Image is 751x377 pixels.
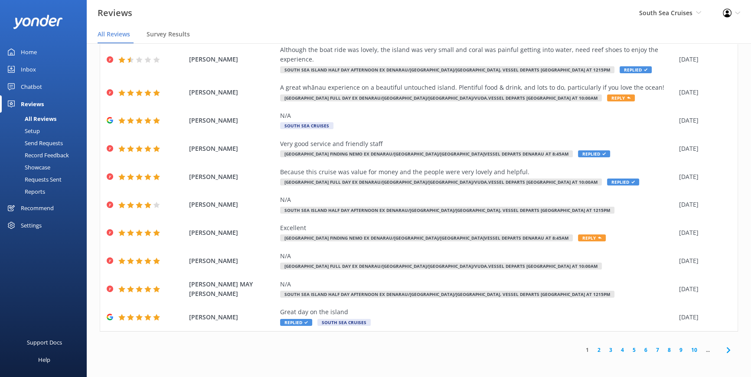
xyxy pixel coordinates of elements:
[663,346,675,354] a: 8
[317,319,371,326] span: South Sea Cruises
[189,279,276,299] span: [PERSON_NAME] MAY [PERSON_NAME]
[628,346,640,354] a: 5
[280,307,675,317] div: Great day on the island
[5,185,87,198] a: Reports
[5,125,40,137] div: Setup
[280,223,675,233] div: Excellent
[21,43,37,61] div: Home
[702,346,714,354] span: ...
[5,137,87,149] a: Send Requests
[189,312,276,322] span: [PERSON_NAME]
[640,346,652,354] a: 6
[98,30,130,39] span: All Reviews
[280,319,312,326] span: Replied
[607,179,639,185] span: Replied
[21,61,36,78] div: Inbox
[5,161,87,173] a: Showcase
[280,234,573,241] span: [GEOGRAPHIC_DATA] Finding Nemo ex Denarau/[GEOGRAPHIC_DATA]/[GEOGRAPHIC_DATA]Vessel Departs Denar...
[280,45,675,65] div: Although the boat ride was lovely, the island was very small and coral was painful getting into w...
[5,161,50,173] div: Showcase
[679,256,727,266] div: [DATE]
[280,207,614,214] span: South Sea Island Half Day Afternoon ex Denarau/[GEOGRAPHIC_DATA]/[GEOGRAPHIC_DATA]. Vessel Depart...
[679,144,727,153] div: [DATE]
[280,139,675,149] div: Very good service and friendly staff
[679,228,727,237] div: [DATE]
[280,263,602,270] span: [GEOGRAPHIC_DATA] Full Day ex Denarau/[GEOGRAPHIC_DATA]/[GEOGRAPHIC_DATA]/Vuda.Vessel departs [GE...
[5,137,63,149] div: Send Requests
[675,346,687,354] a: 9
[280,195,675,205] div: N/A
[687,346,702,354] a: 10
[13,15,63,29] img: yonder-white-logo.png
[280,150,573,157] span: [GEOGRAPHIC_DATA] Finding Nemo ex Denarau/[GEOGRAPHIC_DATA]/[GEOGRAPHIC_DATA]Vessel Departs Denar...
[280,111,675,120] div: N/A
[679,55,727,64] div: [DATE]
[189,88,276,97] span: [PERSON_NAME]
[5,113,56,125] div: All Reviews
[189,116,276,125] span: [PERSON_NAME]
[5,149,69,161] div: Record Feedback
[679,312,727,322] div: [DATE]
[617,346,628,354] a: 4
[581,346,593,354] a: 1
[189,55,276,64] span: [PERSON_NAME]
[652,346,663,354] a: 7
[679,116,727,125] div: [DATE]
[679,200,727,209] div: [DATE]
[280,279,675,289] div: N/A
[21,199,54,217] div: Recommend
[280,83,675,92] div: A great whānau experience on a beautiful untouched island. Plentiful food & drink, and lots to do...
[5,173,62,185] div: Requests Sent
[280,179,602,185] span: [GEOGRAPHIC_DATA] Full Day ex Denarau/[GEOGRAPHIC_DATA]/[GEOGRAPHIC_DATA]/Vuda.Vessel departs [GE...
[189,172,276,182] span: [PERSON_NAME]
[189,256,276,266] span: [PERSON_NAME]
[5,185,45,198] div: Reports
[280,122,333,129] span: South Sea Cruises
[27,334,62,351] div: Support Docs
[578,150,610,157] span: Replied
[189,200,276,209] span: [PERSON_NAME]
[38,351,50,368] div: Help
[5,125,87,137] a: Setup
[578,234,606,241] span: Reply
[21,78,42,95] div: Chatbot
[5,173,87,185] a: Requests Sent
[607,94,635,101] span: Reply
[5,149,87,161] a: Record Feedback
[280,167,675,177] div: Because this cruise was value for money and the people were very lovely and helpful.
[605,346,617,354] a: 3
[98,6,132,20] h3: Reviews
[21,95,44,113] div: Reviews
[147,30,190,39] span: Survey Results
[280,66,614,73] span: South Sea Island Half Day Afternoon ex Denarau/[GEOGRAPHIC_DATA]/[GEOGRAPHIC_DATA]. Vessel Depart...
[280,291,614,298] span: South Sea Island Half Day Afternoon ex Denarau/[GEOGRAPHIC_DATA]/[GEOGRAPHIC_DATA]. Vessel Depart...
[679,172,727,182] div: [DATE]
[280,251,675,261] div: N/A
[620,66,652,73] span: Replied
[593,346,605,354] a: 2
[679,284,727,294] div: [DATE]
[189,144,276,153] span: [PERSON_NAME]
[5,113,87,125] a: All Reviews
[679,88,727,97] div: [DATE]
[189,228,276,237] span: [PERSON_NAME]
[21,217,42,234] div: Settings
[280,94,602,101] span: [GEOGRAPHIC_DATA] Full Day ex Denarau/[GEOGRAPHIC_DATA]/[GEOGRAPHIC_DATA]/Vuda.Vessel departs [GE...
[639,9,692,17] span: South Sea Cruises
